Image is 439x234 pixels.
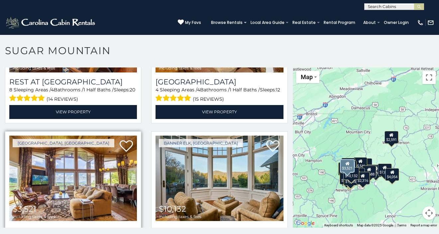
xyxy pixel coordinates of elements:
span: including taxes & fees [13,214,55,219]
span: 12 [276,87,280,93]
button: Toggle fullscreen view [422,71,436,84]
span: including taxes & fees [159,214,201,219]
img: White-1-2.png [5,16,97,29]
a: Terms (opens in new tab) [397,223,406,227]
div: $5,385 [338,162,352,175]
span: 1 Half Baths / [83,87,114,93]
div: $4,980 [363,165,377,177]
div: $2,527 [343,161,357,173]
div: $2,316 [356,172,370,184]
a: Owner Login [381,18,412,27]
button: Change map style [296,71,319,83]
div: Sleeping Areas / Bathrooms / Sleeps: [156,86,283,103]
a: Rental Program [320,18,359,27]
div: $7,880 [378,164,391,176]
span: Map data ©2025 Google [357,223,393,227]
span: including taxes & fees [13,66,55,70]
img: Google [294,219,316,228]
span: 4 [156,87,159,93]
a: Browse Rentals [208,18,246,27]
span: (14 reviews) [47,95,78,103]
div: $6,643 [338,163,352,175]
div: $3,166 [341,158,355,171]
span: including taxes & fees [159,66,201,70]
a: View Property [156,105,283,119]
span: $3,521 [13,204,36,214]
h3: Rest at Mountain Crest [9,77,137,86]
span: (15 reviews) [193,95,224,103]
div: $2,591 [384,131,398,144]
div: $5,546 [353,157,367,170]
div: $4,054 [385,168,399,181]
img: phone-regular-white.png [417,19,424,26]
button: Map camera controls [422,206,436,220]
div: $3,157 [340,172,354,184]
span: Map [301,73,313,80]
span: 8 [9,87,12,93]
span: 4 [51,87,54,93]
div: Sleeping Areas / Bathrooms / Sleeps: [9,86,137,103]
a: Morning Star $10,132 including taxes & fees [156,136,283,221]
a: Real Estate [289,18,319,27]
img: Morning Star [156,136,283,221]
div: $3,521 [340,159,355,173]
a: My Favs [178,19,201,26]
div: $3,688 [362,166,376,178]
span: My Favs [185,20,201,26]
a: Report a map error [410,223,437,227]
a: Pipers Paradise $3,521 including taxes & fees [9,136,137,221]
span: $10,132 [159,204,186,214]
a: View Property [9,105,137,119]
span: 20 [130,87,135,93]
a: [GEOGRAPHIC_DATA] [156,77,283,86]
img: mail-regular-white.png [427,19,434,26]
img: Pipers Paradise [9,136,137,221]
a: Banner Elk, [GEOGRAPHIC_DATA] [159,139,243,147]
a: Rest at [GEOGRAPHIC_DATA] [9,77,137,86]
a: Local Area Guide [247,18,288,27]
a: Add to favorites [266,140,279,154]
a: Add to favorites [120,140,133,154]
button: Keyboard shortcuts [324,223,353,228]
a: [GEOGRAPHIC_DATA], [GEOGRAPHIC_DATA] [13,139,114,147]
span: 1 Half Baths / [230,87,260,93]
span: 4 [197,87,200,93]
div: $10,132 [343,167,359,180]
h3: Mountain Song Lodge [156,77,283,86]
a: About [360,18,379,27]
a: Open this area in Google Maps (opens a new window) [294,219,316,228]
